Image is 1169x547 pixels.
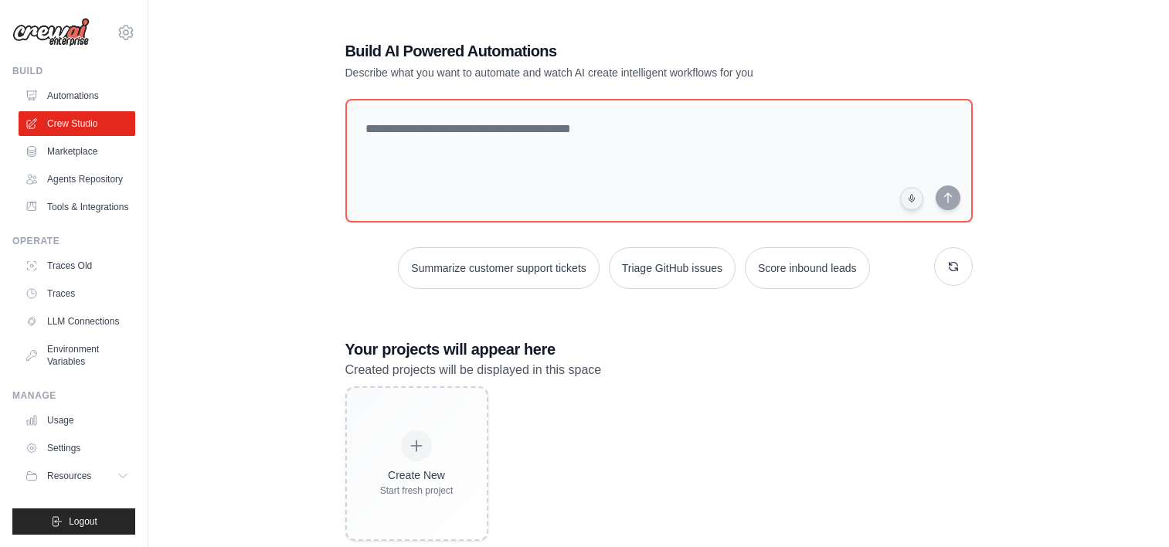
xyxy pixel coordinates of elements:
[380,484,454,497] div: Start fresh project
[345,360,973,380] p: Created projects will be displayed in this space
[345,338,973,360] h3: Your projects will appear here
[900,187,923,210] button: Click to speak your automation idea
[12,18,90,47] img: Logo
[19,464,135,488] button: Resources
[12,389,135,402] div: Manage
[380,467,454,483] div: Create New
[19,309,135,334] a: LLM Connections
[345,65,865,80] p: Describe what you want to automate and watch AI create intelligent workflows for you
[12,65,135,77] div: Build
[609,247,736,289] button: Triage GitHub issues
[745,247,870,289] button: Score inbound leads
[19,139,135,164] a: Marketplace
[19,83,135,108] a: Automations
[398,247,599,289] button: Summarize customer support tickets
[69,515,97,528] span: Logout
[19,253,135,278] a: Traces Old
[345,40,865,62] h1: Build AI Powered Automations
[19,167,135,192] a: Agents Repository
[12,235,135,247] div: Operate
[19,337,135,374] a: Environment Variables
[19,111,135,136] a: Crew Studio
[19,436,135,460] a: Settings
[19,281,135,306] a: Traces
[19,408,135,433] a: Usage
[934,247,973,286] button: Get new suggestions
[12,508,135,535] button: Logout
[19,195,135,219] a: Tools & Integrations
[47,470,91,482] span: Resources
